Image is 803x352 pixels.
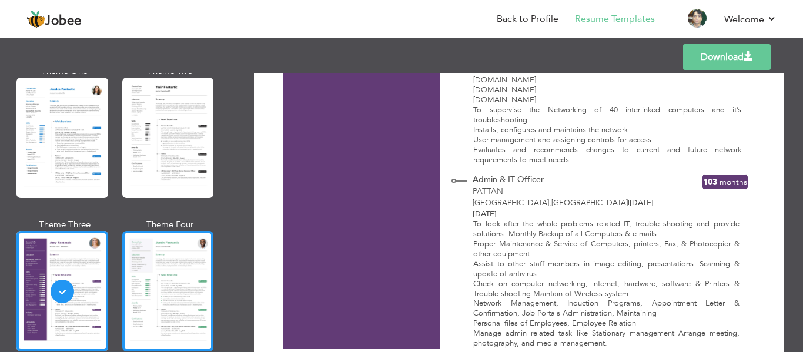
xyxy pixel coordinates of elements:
span: 103 [703,176,717,187]
u: [DOMAIN_NAME] [473,85,536,95]
span: Jobee [45,15,82,28]
div: Theme Three [19,219,111,231]
a: Back to Profile [497,12,558,26]
span: Admin & IT Officer [473,174,544,185]
u: [DOMAIN_NAME] [473,75,536,85]
span: [DATE] - [DATE] [473,197,658,219]
a: Resume Templates [575,12,655,26]
a: Download [683,44,771,70]
div: Theme Four [125,219,216,231]
span: | [628,197,630,208]
span: , [549,197,551,208]
u: [DOMAIN_NAME] [473,95,536,105]
span: [GEOGRAPHIC_DATA] [GEOGRAPHIC_DATA] [473,197,628,208]
span: PATTAN [473,186,503,197]
a: Jobee [26,10,82,29]
div: To look after the whole problems related IT, trouble shooting and provide solutions. Monthly Back... [453,219,746,348]
img: jobee.io [26,10,45,29]
a: Welcome [724,12,777,26]
span: Months [720,176,747,187]
img: Profile Img [688,9,707,28]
